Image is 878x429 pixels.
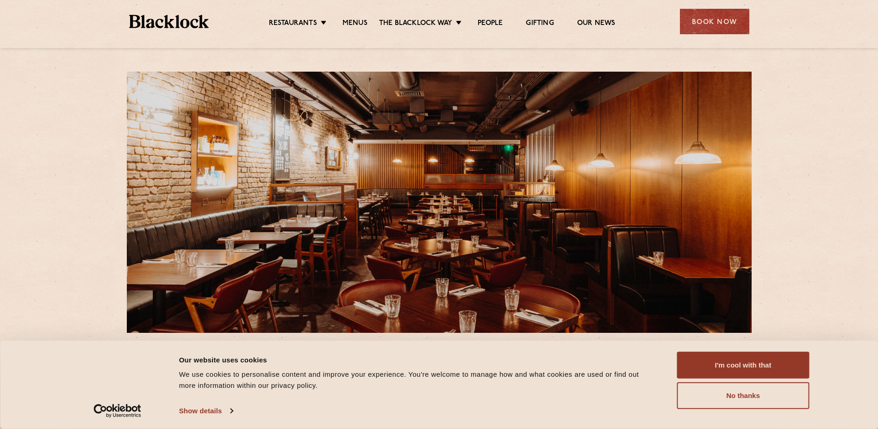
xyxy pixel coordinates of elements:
a: Restaurants [269,19,317,29]
a: Show details [179,404,233,418]
button: No thanks [677,382,810,409]
a: The Blacklock Way [379,19,452,29]
div: Our website uses cookies [179,354,656,365]
button: I'm cool with that [677,352,810,379]
a: Usercentrics Cookiebot - opens in a new window [77,404,158,418]
img: BL_Textured_Logo-footer-cropped.svg [129,15,209,28]
a: People [478,19,503,29]
div: Book Now [680,9,749,34]
a: Our News [577,19,616,29]
a: Menus [342,19,367,29]
div: We use cookies to personalise content and improve your experience. You're welcome to manage how a... [179,369,656,391]
a: Gifting [526,19,554,29]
